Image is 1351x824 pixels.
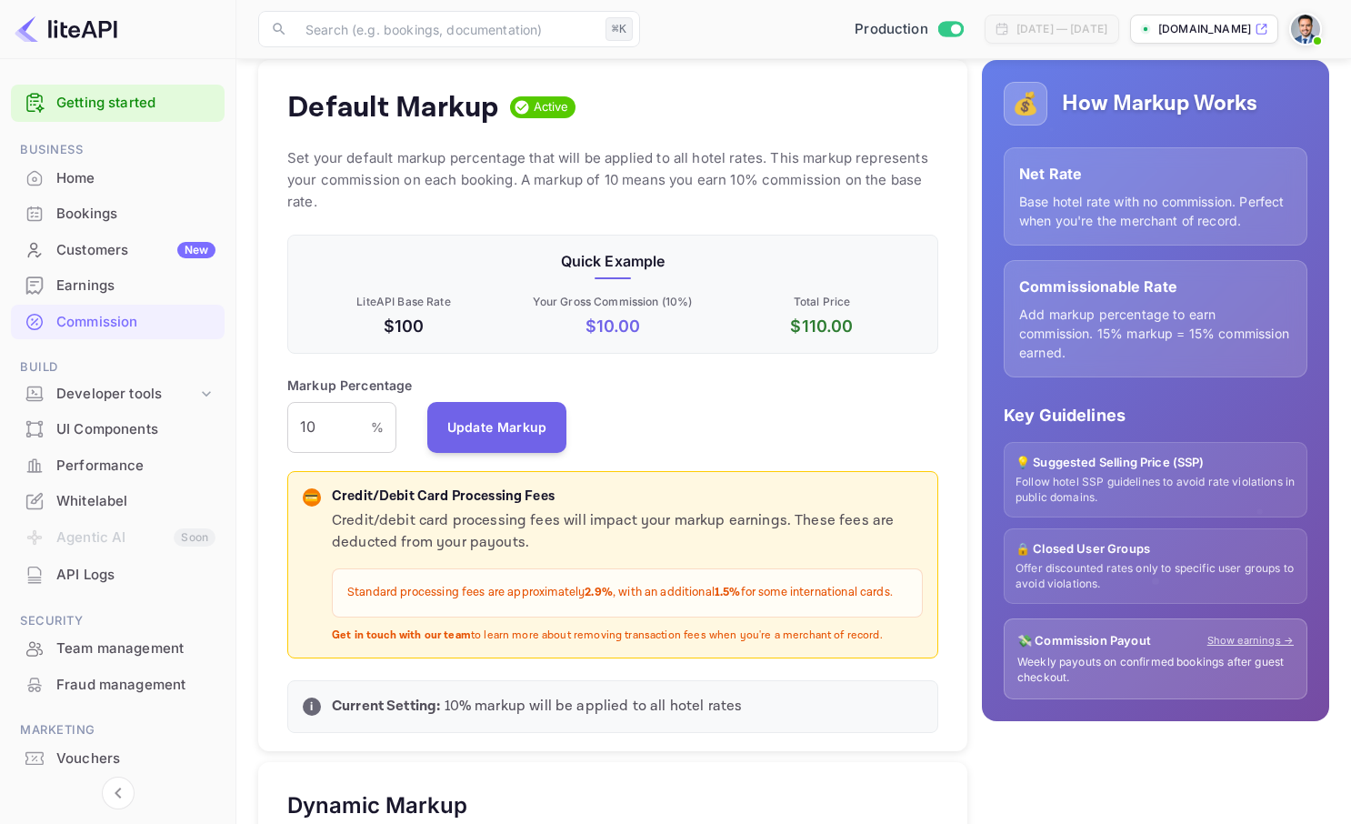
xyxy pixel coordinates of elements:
[1062,89,1257,118] h5: How Markup Works
[512,314,714,338] p: $ 10.00
[56,276,215,296] div: Earnings
[11,378,225,410] div: Developer tools
[11,448,225,484] div: Performance
[11,668,225,701] a: Fraud management
[287,147,938,213] p: Set your default markup percentage that will be applied to all hotel rates. This markup represent...
[287,89,499,126] h4: Default Markup
[310,698,313,715] p: i
[11,268,225,304] div: Earnings
[295,11,598,47] input: Search (e.g. bookings, documentation)
[11,720,225,740] span: Marketing
[11,741,225,775] a: Vouchers
[11,412,225,447] div: UI Components
[1004,403,1307,427] p: Key Guidelines
[526,98,576,116] span: Active
[11,668,225,703] div: Fraud management
[11,196,225,232] div: Bookings
[847,19,970,40] div: Switch to Sandbox mode
[56,93,215,114] a: Getting started
[177,242,215,258] div: New
[585,585,613,600] strong: 2.9%
[15,15,117,44] img: LiteAPI logo
[332,487,923,507] p: Credit/Debit Card Processing Fees
[11,611,225,631] span: Security
[1016,540,1296,558] p: 🔒 Closed User Groups
[855,19,928,40] span: Production
[11,305,225,338] a: Commission
[56,312,215,333] div: Commission
[332,510,923,554] p: Credit/debit card processing fees will impact your markup earnings. These fees are deducted from ...
[1016,454,1296,472] p: 💡 Suggested Selling Price (SSP)
[332,628,471,642] strong: Get in touch with our team
[11,161,225,195] a: Home
[56,749,215,769] div: Vouchers
[303,294,505,310] p: LiteAPI Base Rate
[56,384,197,405] div: Developer tools
[715,585,741,600] strong: 1.5%
[56,240,215,261] div: Customers
[287,791,467,820] h5: Dynamic Markup
[11,161,225,196] div: Home
[11,357,225,377] span: Build
[1158,21,1251,37] p: [DOMAIN_NAME]
[11,233,225,266] a: CustomersNew
[1019,276,1292,297] p: Commissionable Rate
[102,777,135,809] button: Collapse navigation
[56,675,215,696] div: Fraud management
[1019,305,1292,362] p: Add markup percentage to earn commission. 15% markup = 15% commission earned.
[56,565,215,586] div: API Logs
[11,484,225,519] div: Whitelabel
[1207,633,1294,648] a: Show earnings →
[303,250,923,272] p: Quick Example
[332,696,923,718] p: 10 % markup will be applied to all hotel rates
[303,314,505,338] p: $100
[11,484,225,518] a: Whitelabel
[11,268,225,302] a: Earnings
[56,204,215,225] div: Bookings
[371,417,384,437] p: %
[11,412,225,446] a: UI Components
[287,376,413,395] p: Markup Percentage
[427,402,567,453] button: Update Markup
[332,697,440,716] strong: Current Setting:
[11,140,225,160] span: Business
[11,233,225,268] div: CustomersNew
[11,305,225,340] div: Commission
[1017,632,1151,650] p: 💸 Commission Payout
[1016,561,1296,592] p: Offer discounted rates only to specific user groups to avoid violations.
[11,448,225,482] a: Performance
[11,558,225,591] a: API Logs
[11,558,225,593] div: API Logs
[1019,163,1292,185] p: Net Rate
[305,489,318,506] p: 💳
[11,631,225,667] div: Team management
[287,402,371,453] input: 0
[56,168,215,189] div: Home
[56,456,215,477] div: Performance
[347,584,907,602] p: Standard processing fees are approximately , with an additional for some international cards.
[56,491,215,512] div: Whitelabel
[332,628,923,644] p: to learn more about removing transaction fees when you're a merchant of record.
[1012,87,1039,120] p: 💰
[605,17,633,41] div: ⌘K
[1019,192,1292,230] p: Base hotel rate with no commission. Perfect when you're the merchant of record.
[11,631,225,665] a: Team management
[1017,655,1294,686] p: Weekly payouts on confirmed bookings after guest checkout.
[56,419,215,440] div: UI Components
[1016,475,1296,506] p: Follow hotel SSP guidelines to avoid rate violations in public domains.
[11,85,225,122] div: Getting started
[56,638,215,659] div: Team management
[721,294,923,310] p: Total Price
[1291,15,1320,44] img: Santiago Moran Labat
[1016,21,1107,37] div: [DATE] — [DATE]
[721,314,923,338] p: $ 110.00
[512,294,714,310] p: Your Gross Commission ( 10 %)
[11,196,225,230] a: Bookings
[11,741,225,777] div: Vouchers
